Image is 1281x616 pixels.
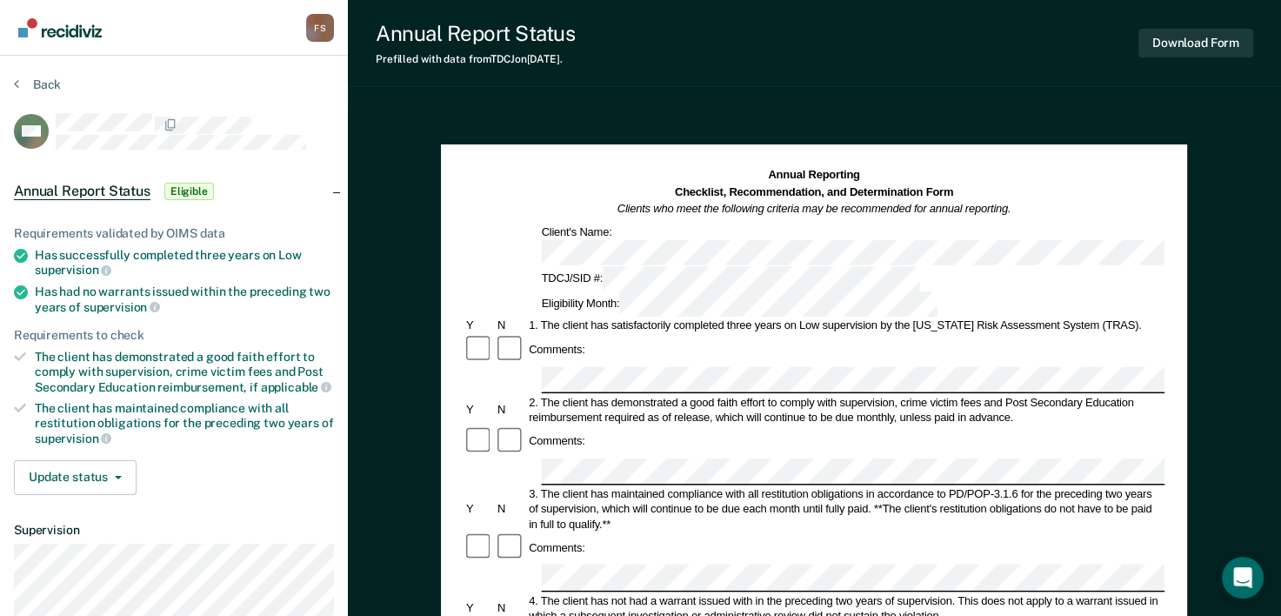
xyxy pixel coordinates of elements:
span: supervision [35,263,111,277]
div: N [495,501,526,516]
div: Prefilled with data from TDCJ on [DATE] . [376,53,575,65]
div: Has had no warrants issued within the preceding two years of [35,285,334,314]
div: Comments: [527,540,588,555]
div: The client has demonstrated a good faith effort to comply with supervision, crime victim fees and... [35,350,334,394]
button: Download Form [1138,29,1253,57]
div: The client has maintained compliance with all restitution obligations for the preceding two years of [35,401,334,445]
dt: Supervision [14,523,334,538]
span: supervision [83,300,160,314]
div: Annual Report Status [376,21,575,46]
div: Y [464,501,495,516]
div: Y [464,318,495,333]
div: Requirements to check [14,328,334,343]
span: applicable [261,380,331,394]
div: N [495,600,526,615]
div: 1. The client has satisfactorily completed three years on Low supervision by the [US_STATE] Risk ... [527,318,1165,333]
div: Has successfully completed three years on Low [35,248,334,278]
div: N [495,318,526,333]
div: Comments: [527,434,588,449]
div: Y [464,600,495,615]
strong: Annual Reporting [769,169,860,181]
img: Recidiviz [18,18,102,37]
span: Eligible [164,183,214,200]
em: Clients who meet the following criteria may be recommended for annual reporting. [617,203,1011,215]
div: Y [464,402,495,417]
div: TDCJ/SID #: [539,266,923,291]
div: Comments: [527,342,588,357]
button: Profile dropdown button [306,14,334,42]
div: F S [306,14,334,42]
div: 3. The client has maintained compliance with all restitution obligations in accordance to PD/POP-... [527,486,1165,532]
span: Annual Report Status [14,183,150,200]
strong: Checklist, Recommendation, and Determination Form [675,185,953,198]
div: Open Intercom Messenger [1222,557,1264,599]
button: Update status [14,460,137,495]
div: N [495,402,526,417]
button: Back [14,77,61,92]
div: 2. The client has demonstrated a good faith effort to comply with supervision, crime victim fees ... [527,395,1165,425]
div: Requirements validated by OIMS data [14,226,334,241]
div: Eligibility Month: [539,291,940,317]
span: supervision [35,432,111,445]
